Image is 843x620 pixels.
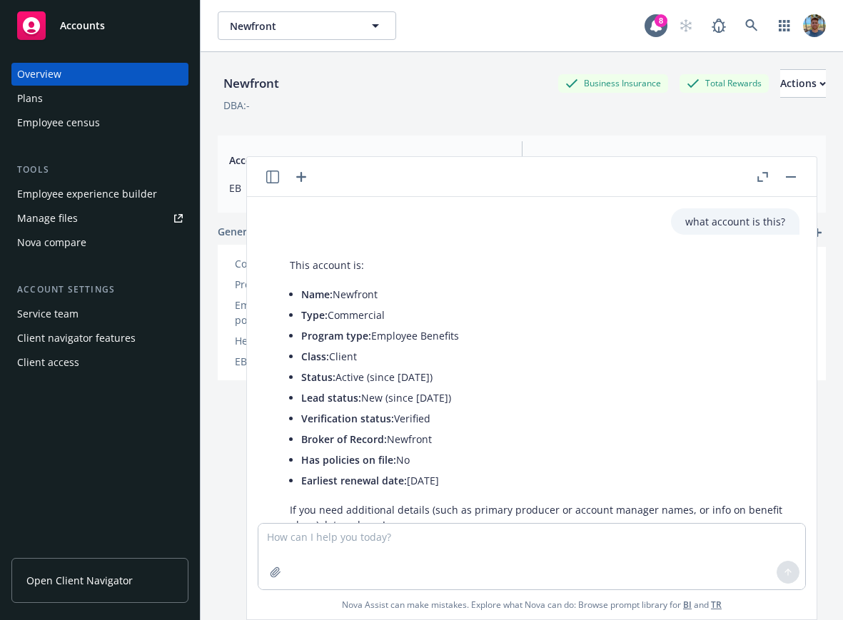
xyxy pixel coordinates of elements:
[685,214,785,229] p: what account is this?
[17,111,100,134] div: Employee census
[803,14,826,37] img: photo
[17,207,78,230] div: Manage files
[235,298,353,327] div: Employee benefits portal
[301,412,394,425] span: Verification status:
[11,351,188,374] a: Client access
[26,573,133,588] span: Open Client Navigator
[780,69,826,98] button: Actions
[218,74,285,93] div: Newfront
[11,6,188,46] a: Accounts
[705,11,733,40] a: Report a Bug
[11,207,188,230] a: Manage files
[301,470,785,491] li: [DATE]
[17,63,61,86] div: Overview
[301,453,396,467] span: Has policies on file:
[11,87,188,110] a: Plans
[11,231,188,254] a: Nova compare
[301,408,785,429] li: Verified
[770,11,799,40] a: Switch app
[11,303,188,325] a: Service team
[11,111,188,134] a: Employee census
[11,163,188,177] div: Tools
[737,11,766,40] a: Search
[17,87,43,110] div: Plans
[229,181,505,195] span: EB
[301,449,785,470] li: No
[235,256,353,271] div: Company size
[301,288,333,301] span: Name:
[11,283,188,297] div: Account settings
[301,329,371,342] span: Program type:
[672,11,700,40] a: Start snowing
[17,351,79,374] div: Client access
[301,305,785,325] li: Commercial
[301,350,329,363] span: Class:
[342,590,722,619] span: Nova Assist can make mistakes. Explore what Nova can do: Browse prompt library for and
[17,231,86,254] div: Nova compare
[11,327,188,350] a: Client navigator features
[11,63,188,86] a: Overview
[558,74,668,92] div: Business Insurance
[235,333,353,348] div: Healthcare Informatics
[301,308,328,322] span: Type:
[711,599,722,611] a: TR
[301,346,785,367] li: Client
[235,277,353,292] div: Project plan
[235,354,353,369] div: EB Force ID
[290,502,785,532] p: If you need additional details (such as primary producer or account manager names, or info on ben...
[301,391,361,405] span: Lead status:
[655,14,667,27] div: 8
[301,370,335,384] span: Status:
[229,153,505,168] span: Account type
[301,432,387,446] span: Broker of Record:
[540,153,815,168] span: Servicing team
[223,98,250,113] div: DBA: -
[301,367,785,387] li: Active (since [DATE])
[301,387,785,408] li: New (since [DATE])
[301,429,785,449] li: Newfront
[780,70,826,97] div: Actions
[680,74,769,92] div: Total Rewards
[683,599,692,611] a: BI
[301,284,785,305] li: Newfront
[301,474,407,487] span: Earliest renewal date:
[17,327,136,350] div: Client navigator features
[60,20,105,31] span: Accounts
[17,303,79,325] div: Service team
[218,11,396,40] button: Newfront
[218,224,278,239] span: General info
[17,183,157,205] div: Employee experience builder
[290,258,785,273] p: This account is:
[230,19,353,34] span: Newfront
[11,183,188,205] a: Employee experience builder
[809,224,826,241] a: add
[301,325,785,346] li: Employee Benefits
